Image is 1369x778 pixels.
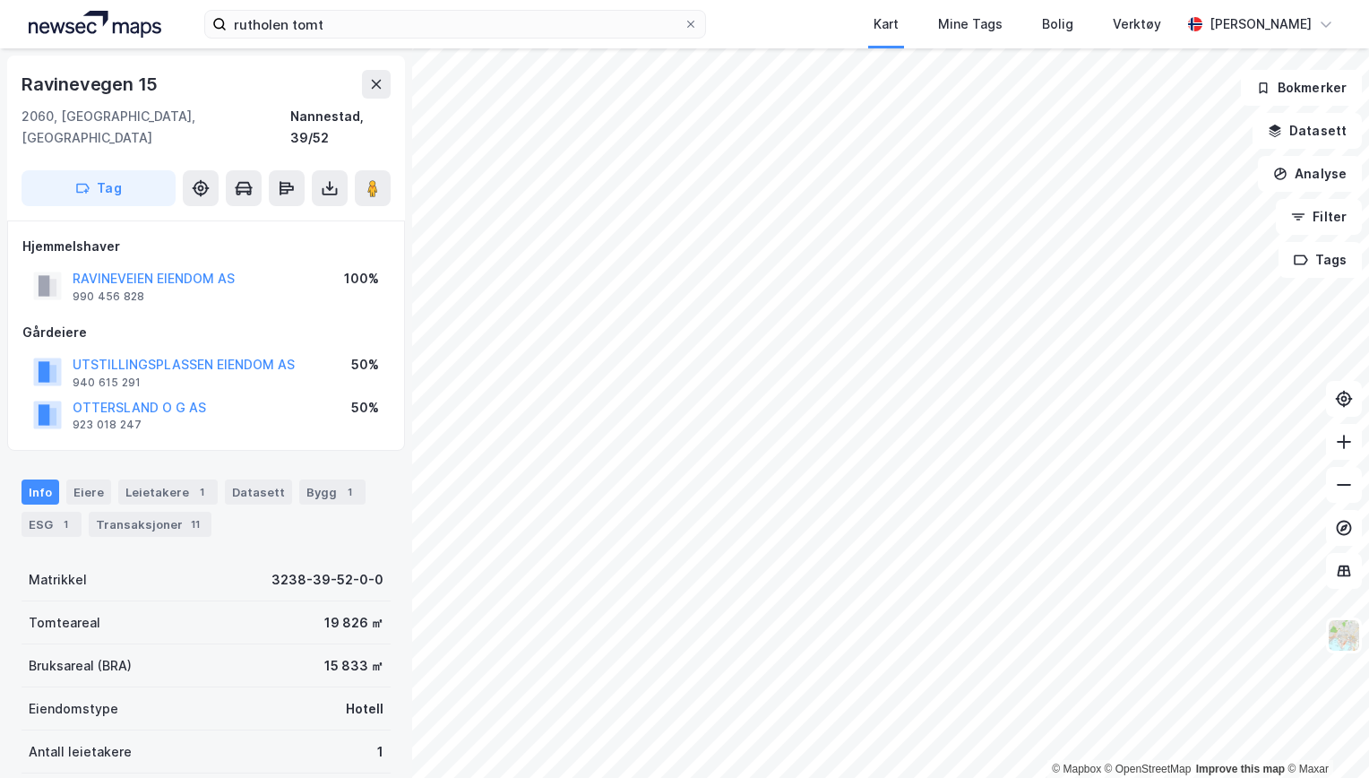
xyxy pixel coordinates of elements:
[874,13,899,35] div: Kart
[299,480,366,505] div: Bygg
[1258,156,1362,192] button: Analyse
[193,483,211,501] div: 1
[1279,692,1369,778] iframe: Chat Widget
[73,376,141,390] div: 940 615 291
[29,698,118,720] div: Eiendomstype
[73,418,142,432] div: 923 018 247
[1210,13,1312,35] div: [PERSON_NAME]
[351,397,379,419] div: 50%
[66,480,111,505] div: Eiere
[1052,763,1101,775] a: Mapbox
[22,170,176,206] button: Tag
[22,236,390,257] div: Hjemmelshaver
[377,741,383,763] div: 1
[89,512,211,537] div: Transaksjoner
[56,515,74,533] div: 1
[290,106,391,149] div: Nannestad, 39/52
[29,612,100,634] div: Tomteareal
[351,354,379,376] div: 50%
[22,480,59,505] div: Info
[22,322,390,343] div: Gårdeiere
[1253,113,1362,149] button: Datasett
[344,268,379,290] div: 100%
[938,13,1003,35] div: Mine Tags
[29,569,87,591] div: Matrikkel
[22,512,82,537] div: ESG
[340,483,358,501] div: 1
[1279,242,1362,278] button: Tags
[1042,13,1073,35] div: Bolig
[1241,70,1362,106] button: Bokmerker
[118,480,218,505] div: Leietakere
[324,655,383,677] div: 15 833 ㎡
[29,655,132,677] div: Bruksareal (BRA)
[1276,199,1362,235] button: Filter
[1279,692,1369,778] div: Kontrollprogram for chat
[186,515,204,533] div: 11
[271,569,383,591] div: 3238-39-52-0-0
[22,106,290,149] div: 2060, [GEOGRAPHIC_DATA], [GEOGRAPHIC_DATA]
[29,741,132,763] div: Antall leietakere
[225,480,292,505] div: Datasett
[346,698,383,720] div: Hotell
[1113,13,1161,35] div: Verktøy
[324,612,383,634] div: 19 826 ㎡
[1327,618,1361,653] img: Z
[1105,763,1192,775] a: OpenStreetMap
[73,290,144,304] div: 990 456 828
[22,70,161,99] div: Ravinevegen 15
[29,11,161,38] img: logo.a4113a55bc3d86da70a041830d287a7e.svg
[227,11,684,38] input: Søk på adresse, matrikkel, gårdeiere, leietakere eller personer
[1196,763,1285,775] a: Improve this map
